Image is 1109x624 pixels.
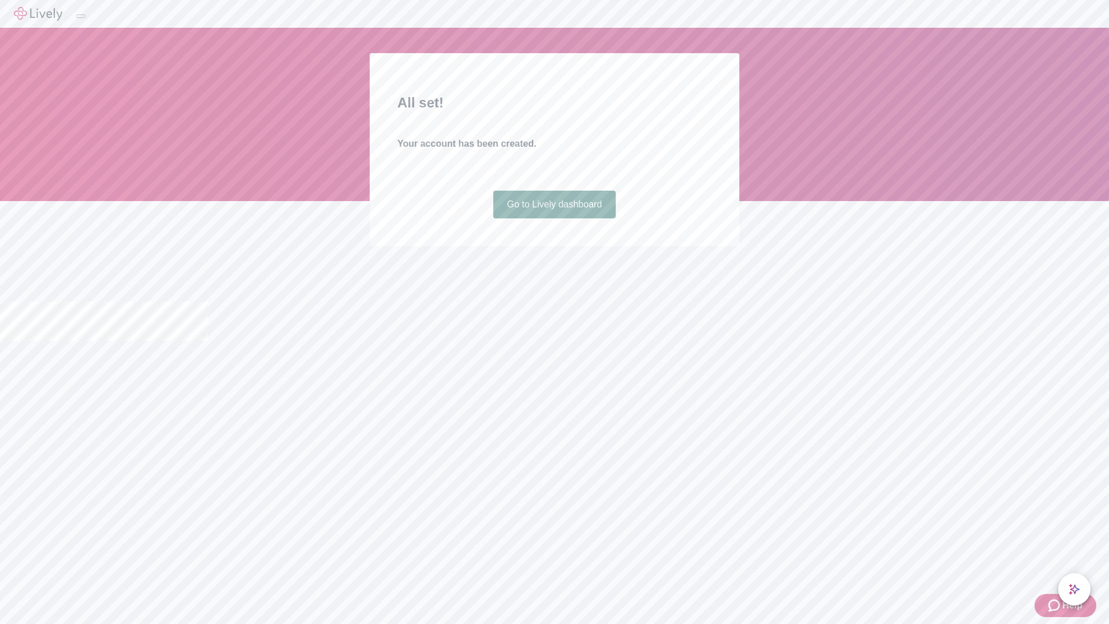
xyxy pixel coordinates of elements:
[397,137,712,151] h4: Your account has been created.
[1058,573,1091,606] button: chat
[397,92,712,113] h2: All set!
[1034,594,1096,617] button: Zendesk support iconHelp
[14,7,62,21] img: Lively
[1048,599,1062,612] svg: Zendesk support icon
[76,14,85,18] button: Log out
[1069,584,1080,595] svg: Lively AI Assistant
[1062,599,1082,612] span: Help
[493,191,616,218] a: Go to Lively dashboard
